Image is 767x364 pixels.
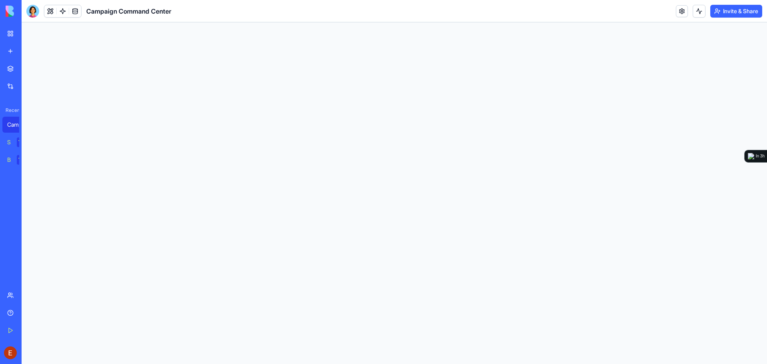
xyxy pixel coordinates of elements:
[756,153,765,159] div: In 3h
[748,153,754,159] img: logo
[86,6,171,16] span: Campaign Command Center
[7,156,11,164] div: Blog Generation Pro
[2,152,34,168] a: Blog Generation ProTRY
[4,346,17,359] img: ACg8ocKFnJdMgNeqYT7_RCcLMN4YxrlIs1LBNMQb0qm9Kx_HdWhjfg=s96-c
[17,137,30,147] div: TRY
[2,117,34,133] a: Campaign Command Center
[7,138,11,146] div: Social Media Content Generator
[7,121,30,129] div: Campaign Command Center
[2,134,34,150] a: Social Media Content GeneratorTRY
[2,107,19,113] span: Recent
[17,155,30,165] div: TRY
[710,5,762,18] button: Invite & Share
[6,6,55,17] img: logo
